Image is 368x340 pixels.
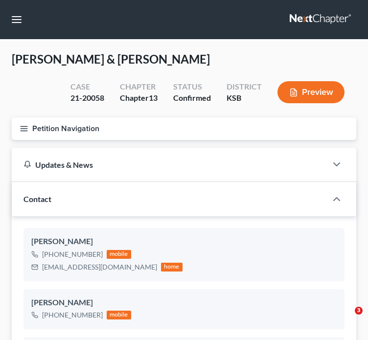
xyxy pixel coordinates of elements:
[12,117,356,140] button: Petition Navigation
[227,92,262,104] div: KSB
[120,81,158,92] div: Chapter
[120,92,158,104] div: Chapter
[42,262,157,272] div: [EMAIL_ADDRESS][DOMAIN_NAME]
[335,307,358,330] iframe: Intercom live chat
[107,311,131,319] div: mobile
[42,310,103,320] div: [PHONE_NUMBER]
[31,236,337,248] div: [PERSON_NAME]
[31,297,337,309] div: [PERSON_NAME]
[355,307,363,315] span: 3
[149,93,158,102] span: 13
[70,92,104,104] div: 21-20058
[23,159,315,170] div: Updates & News
[277,81,345,103] button: Preview
[42,249,103,259] div: [PHONE_NUMBER]
[70,81,104,92] div: Case
[173,81,211,92] div: Status
[107,250,131,259] div: mobile
[161,263,183,272] div: home
[227,81,262,92] div: District
[23,194,51,204] span: Contact
[12,52,210,66] span: [PERSON_NAME] & [PERSON_NAME]
[173,92,211,104] div: Confirmed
